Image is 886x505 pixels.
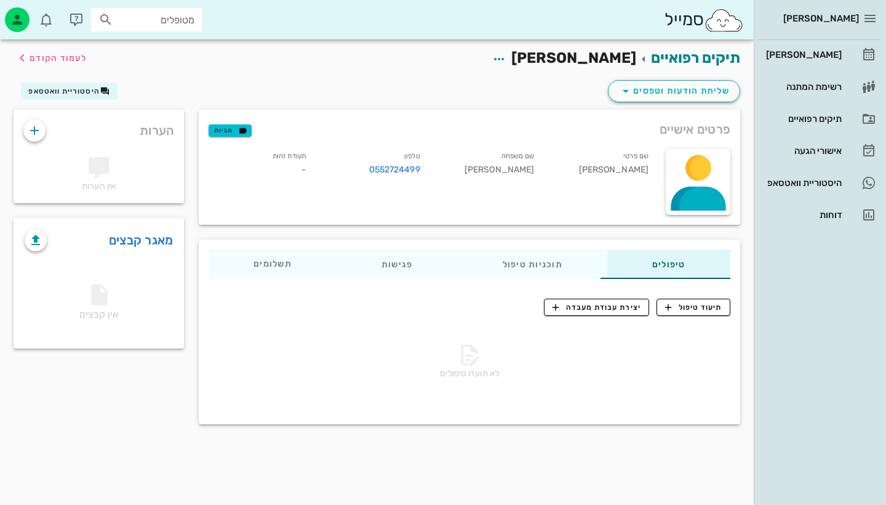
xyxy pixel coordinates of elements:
div: תוכניות טיפול [458,249,607,279]
img: SmileCloud logo [704,8,744,33]
span: שליחת הודעות וטפסים [618,84,730,99]
div: [PERSON_NAME] [544,147,658,184]
span: לעמוד הקודם [30,53,87,63]
div: תיקים רפואיים [764,114,842,124]
span: [PERSON_NAME] [783,13,859,24]
span: [PERSON_NAME] [511,49,636,67]
div: רשימת המתנה [764,82,842,92]
span: - [301,164,306,175]
div: [PERSON_NAME] [764,50,842,60]
span: תגיות [214,125,246,136]
button: לעמוד הקודם [15,47,87,69]
a: מאגר קבצים [109,230,174,250]
small: שם משפחה [501,152,535,160]
div: דוחות [764,210,842,220]
span: תג [36,10,44,17]
a: היסטוריית וואטסאפ [759,168,881,198]
a: [PERSON_NAME] [759,40,881,70]
div: סמייל [664,7,744,33]
button: שליחת הודעות וטפסים [608,80,740,102]
div: [PERSON_NAME] [430,147,545,184]
span: לא תועדו טיפולים [440,368,499,379]
button: היסטוריית וואטסאפ [21,83,118,100]
a: אישורי הגעה [759,136,881,166]
span: אין קבצים [79,288,118,320]
a: דוחות [759,200,881,230]
button: יצירת עבודת מעבדה [544,299,649,316]
span: אין הערות [82,181,116,192]
span: תיעוד טיפול [665,302,722,313]
a: 0552724499 [369,163,420,177]
div: פגישות [337,249,458,279]
small: תעודת זהות [273,152,306,160]
div: היסטוריית וואטסאפ [764,178,842,188]
small: טלפון [404,152,420,160]
small: שם פרטי [623,152,649,160]
div: הערות [14,110,184,145]
div: טיפולים [607,249,730,279]
a: תיקים רפואיים [759,104,881,134]
div: אישורי הגעה [764,146,842,156]
button: תיעוד טיפול [657,299,730,316]
a: תיקים רפואיים [651,49,740,67]
button: תגיות [209,124,252,137]
a: רשימת המתנה [759,72,881,102]
span: היסטוריית וואטסאפ [28,87,100,95]
span: תשלומים [253,260,292,269]
span: פרטים אישיים [660,119,730,139]
span: יצירת עבודת מעבדה [553,302,641,313]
